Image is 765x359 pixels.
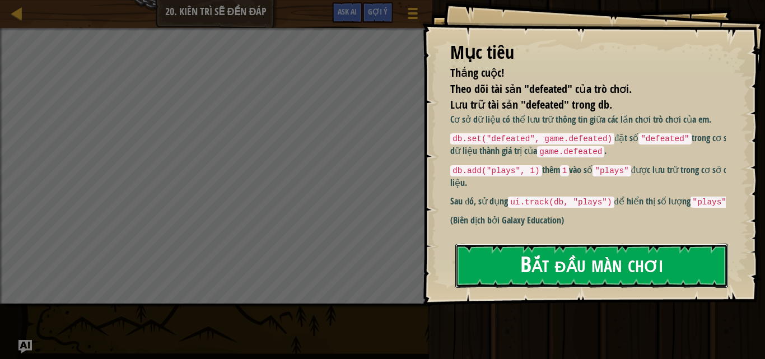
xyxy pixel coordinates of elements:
[560,165,570,176] code: 1
[450,97,612,112] span: Lưu trữ tài sản "defeated" trong db.
[436,97,723,113] li: Lưu trữ tài sản "defeated" trong db.
[450,65,504,80] span: Thắng cuộc!
[691,197,729,208] code: "plays"
[450,195,734,208] p: Sau đó, sử dụng để hiển thị số lượng !
[399,2,427,29] button: Hiện game menu
[455,244,728,288] button: Bắt đầu màn chơi
[638,133,691,144] code: "defeated"
[450,165,542,176] code: db.add("plays", 1)
[537,146,604,157] code: game.defeated
[436,81,723,97] li: Theo dõi tài sản "defeated" của trò chơi.
[332,2,362,23] button: Ask AI
[508,197,614,208] code: ui.track(db, "plays")
[450,81,632,96] span: Theo dõi tài sản "defeated" của trò chơi.
[593,165,631,176] code: "plays"
[338,6,357,17] span: Ask AI
[18,340,32,353] button: Ask AI
[450,133,614,144] code: db.set("defeated", game.defeated)
[450,164,734,189] p: thêm vào số được lưu trữ trong cơ sở dữ liệu.
[450,40,726,66] div: Mục tiêu
[436,65,723,81] li: Thắng cuộc!
[450,214,734,227] p: (Biên dịch bởi Galaxy Education)
[450,113,734,126] p: Cơ sở dữ liệu có thể lưu trữ thông tin giữa các lần chơi trò chơi của em.
[368,6,388,17] span: Gợi ý
[450,132,734,158] p: đặt số trong cơ sở dữ liệu thành giá trị của .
